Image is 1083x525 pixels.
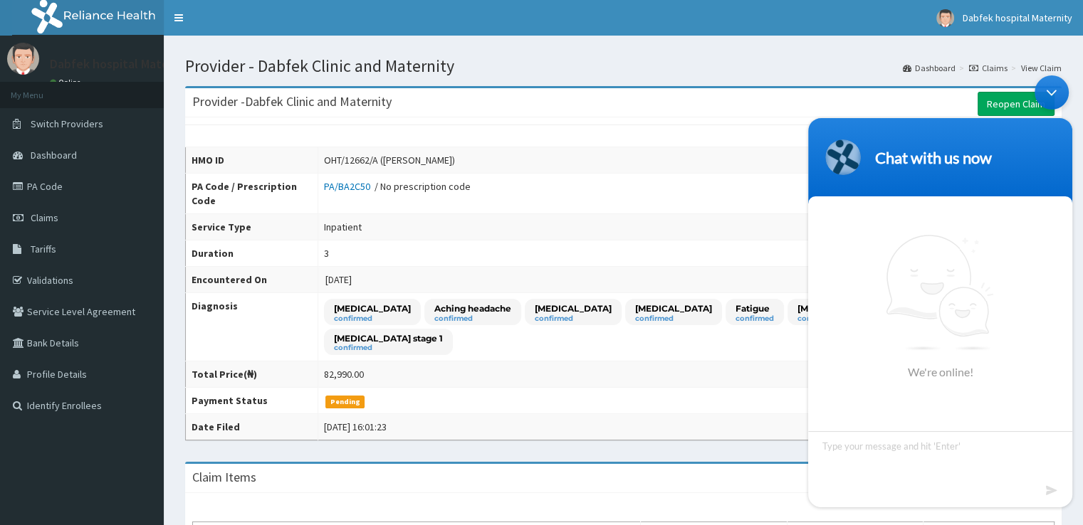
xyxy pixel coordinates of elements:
[1021,62,1062,74] a: View Claim
[186,414,318,440] th: Date Filed
[797,315,874,322] small: confirmed
[334,302,411,314] p: [MEDICAL_DATA]
[635,315,712,322] small: confirmed
[324,420,387,434] div: [DATE] 16:01:23
[903,62,956,74] a: Dashboard
[186,388,318,414] th: Payment Status
[31,243,56,255] span: Tariffs
[31,149,77,161] span: Dashboard
[334,344,443,351] small: confirmed
[324,179,471,193] div: / No prescription code
[324,367,364,381] div: 82,990.00
[325,273,352,286] span: [DATE]
[192,95,392,108] h3: Provider - Dabfek Clinic and Maternity
[185,57,1062,75] h1: Provider - Dabfek Clinic and Maternity
[963,11,1072,24] span: Dabfek hospital Maternity
[7,43,39,75] img: User Image
[186,240,318,267] th: Duration
[324,153,455,167] div: OHT/12662/A ([PERSON_NAME])
[50,58,195,70] p: Dabfek hospital Maternity
[434,302,511,314] p: Aching headache
[186,293,318,361] th: Diagnosis
[535,315,612,322] small: confirmed
[31,117,103,130] span: Switch Providers
[635,302,712,314] p: [MEDICAL_DATA]
[535,302,612,314] p: [MEDICAL_DATA]
[434,315,511,322] small: confirmed
[192,471,256,484] h3: Claim Items
[936,9,954,27] img: User Image
[186,147,318,174] th: HMO ID
[334,315,411,322] small: confirmed
[969,62,1008,74] a: Claims
[31,211,58,224] span: Claims
[186,267,318,293] th: Encountered On
[324,180,375,193] a: PA/BA2C50
[186,214,318,240] th: Service Type
[801,68,1079,514] iframe: SalesIQ Chatwindow
[186,361,318,388] th: Total Price(₦)
[324,246,329,260] div: 3
[325,396,365,408] span: Pending
[50,78,84,87] a: Online
[797,302,874,314] p: [MEDICAL_DATA]
[324,220,362,234] div: Inpatient
[736,302,774,314] p: Fatigue
[186,174,318,214] th: PA Code / Prescription Code
[334,332,443,344] p: [MEDICAL_DATA] stage 1
[736,315,774,322] small: confirmed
